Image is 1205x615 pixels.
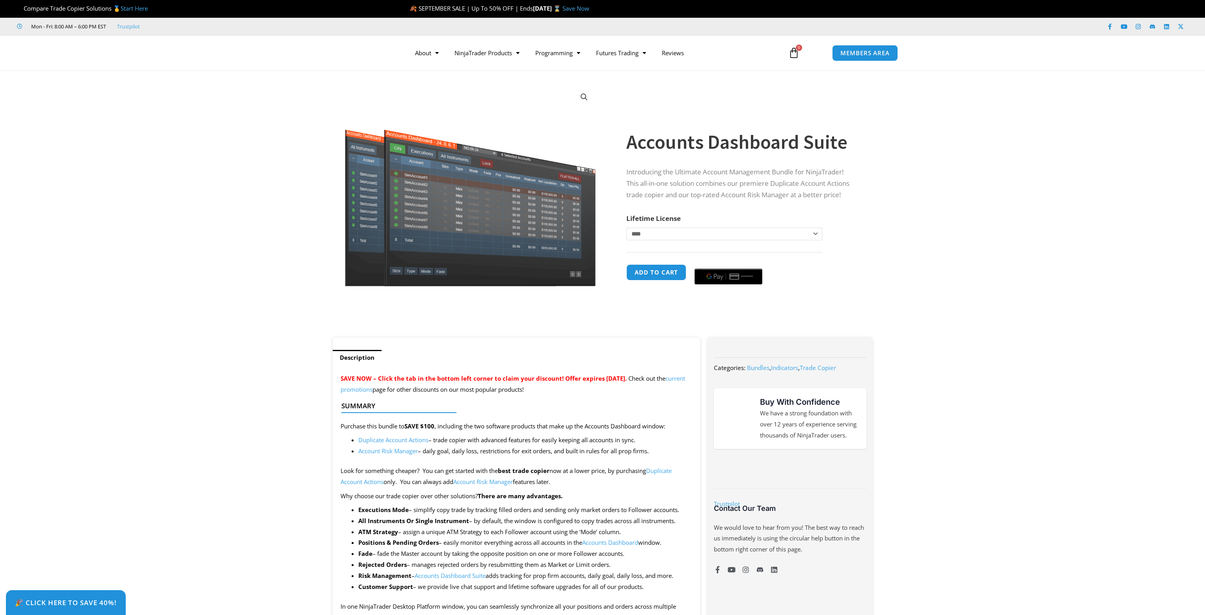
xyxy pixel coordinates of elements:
[358,527,693,538] li: – assign a unique ATM Strategy to each Follower account using the ‘Mode’ column.
[760,408,859,441] p: We have a strong foundation with over 12 years of experience serving thousands of NinjaTrader users.
[741,274,753,279] text: ••••••
[358,516,693,527] li: – by default, the window is configured to copy trades across all instruments.
[722,404,750,433] img: mark thumbs good 43913 | Affordable Indicators – NinjaTrader
[358,528,398,536] b: ATM Strategy
[15,599,117,606] span: 🎉 Click Here to save 40%!
[341,373,693,395] p: Check out the page for other discounts on our most popular products!
[341,402,685,410] h4: Summary
[747,364,836,372] span: , ,
[358,517,469,525] strong: All Instruments Or Single Instrument
[358,583,413,591] strong: Customer Support
[562,4,589,12] a: Save Now
[358,581,693,593] li: – we provide live chat support and lifetime software upgrades for all of our products.
[447,44,527,62] a: NinjaTrader Products
[341,421,693,432] p: Purchase this bundle to , including the two software products that make up the Accounts Dashboard...
[771,364,798,372] a: Indicators
[714,500,740,508] a: Trustpilot
[714,504,866,513] h3: Contact Our Team
[17,4,148,12] span: Compare Trade Copier Solutions 🥇
[358,572,412,579] b: Risk Management
[626,166,857,201] p: Introducing the Ultimate Account Management Bundle for NinjaTrader! This all-in-one solution comb...
[626,214,681,223] label: Lifetime License
[341,465,693,488] p: Look for something cheaper? You can get started with the now at a lower price, by purchasing only...
[407,44,779,62] nav: Menu
[341,374,627,382] span: SAVE NOW – Click the tab in the bottom left corner to claim your discount! Offer expires [DATE].
[358,538,439,546] strong: Positions & Pending Orders
[832,45,898,61] a: MEMBERS AREA
[654,44,692,62] a: Reviews
[714,364,745,372] span: Categories:
[777,41,811,64] a: 0
[344,84,597,286] img: Screenshot 2024-08-26 155710eeeee
[478,492,562,500] strong: There are many advantages.
[760,396,859,408] h3: Buy With Confidence
[533,4,562,12] strong: [DATE] ⌛
[582,538,638,546] a: Accounts Dashboard
[358,447,418,455] a: Account Risk Manager
[358,506,409,514] strong: Executions Mode
[341,491,693,502] p: Why choose our trade copier over other solutions?
[117,22,140,31] a: Trustpilot
[358,435,693,446] li: – trade copier with advanced features for easily keeping all accounts in sync.
[693,263,764,264] iframe: Secure payment input frame
[29,22,106,31] span: Mon - Fri: 8:00 AM – 6:00 PM EST
[800,364,836,372] a: Trade Copier
[731,462,849,477] img: NinjaTrader Wordmark color RGB | Affordable Indicators – NinjaTrader
[6,590,126,615] a: 🎉 Click Here to save 40%!
[358,436,428,444] a: Duplicate Account Actions
[358,570,693,581] li: – adds tracking for prop firm accounts, daily goal, daily loss, and more.
[358,548,693,559] li: – fade the Master account by taking the opposite position on one or more Follower accounts.
[577,90,591,104] a: View full-screen image gallery
[404,422,434,430] strong: SAVE $100
[358,550,372,557] strong: Fade
[121,4,148,12] a: Start Here
[358,561,407,568] b: Rejected Orders
[626,264,686,280] button: Add to cart
[358,537,693,548] li: – easily monitor everything across all accounts in the window.
[498,467,549,475] strong: best trade copier
[840,50,890,56] span: MEMBERS AREA
[588,44,654,62] a: Futures Trading
[626,244,639,250] a: Clear options
[410,4,533,12] span: 🍂 SEPTEMBER SALE | Up To 50% OFF | Ends
[307,39,392,67] img: LogoAI | Affordable Indicators – NinjaTrader
[695,269,762,284] button: Buy with GPay
[358,559,693,570] li: – manages rejected orders by resubmitting them as Market or Limit orders.
[796,45,802,51] span: 0
[415,572,486,579] a: Accounts Dashboard Suite
[358,505,693,516] li: – simplify copy trade by tracking filled orders and sending only market orders to Follower accounts.
[714,522,866,555] p: We would love to hear from you! The best way to reach us immediately is using the circular help b...
[17,6,23,11] img: 🏆
[407,44,447,62] a: About
[527,44,588,62] a: Programming
[453,478,513,486] a: Account Risk Manager
[626,128,857,156] h1: Accounts Dashboard Suite
[333,350,382,365] a: Description
[358,446,693,457] li: – daily goal, daily loss, restrictions for exit orders, and built in rules for all prop firms.
[747,364,769,372] a: Bundles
